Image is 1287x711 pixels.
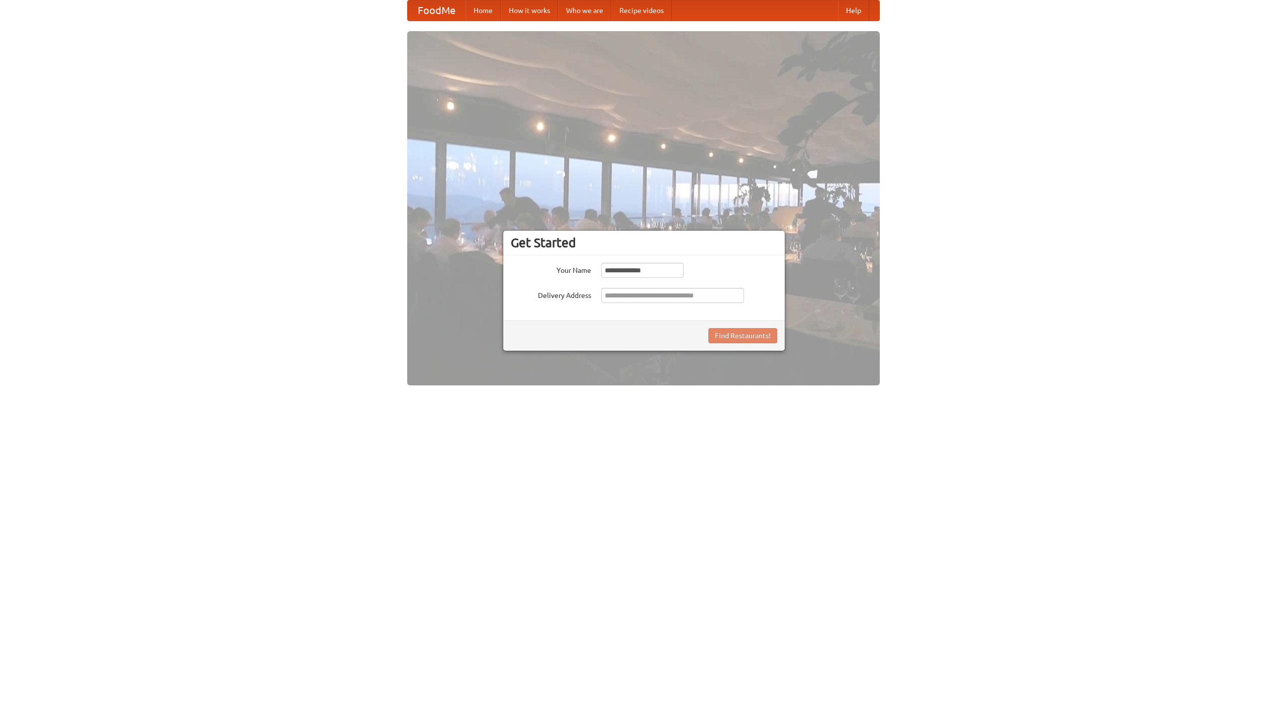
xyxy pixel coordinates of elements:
a: FoodMe [408,1,466,21]
a: How it works [501,1,558,21]
label: Your Name [511,263,591,275]
label: Delivery Address [511,288,591,300]
h3: Get Started [511,235,777,250]
a: Help [838,1,869,21]
a: Home [466,1,501,21]
a: Who we are [558,1,611,21]
a: Recipe videos [611,1,672,21]
button: Find Restaurants! [708,328,777,343]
